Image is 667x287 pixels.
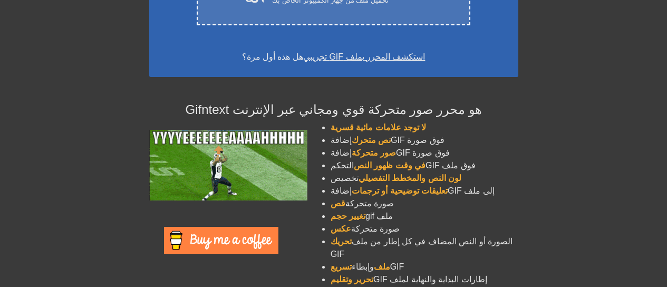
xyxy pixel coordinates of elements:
font: فوق ملف GIF [426,161,476,170]
font: تخصيص [331,174,359,183]
font: تسريع [331,262,352,271]
font: تعليقات توضيحية أو ترجمات [352,186,448,195]
a: استكشف المحرر بملف GIF تجريبي [303,52,425,61]
font: قص [331,199,345,208]
font: ملف [374,262,390,271]
font: عكس [331,224,351,233]
font: إلى ملف GIF [448,186,495,195]
font: تحريك [331,237,352,246]
font: فوق صورة GIF [391,136,444,145]
font: وإبطاء [352,262,374,271]
font: في وقت ظهور النص [354,161,426,170]
font: Gifntext هو محرر صور متحركة قوي ومجاني عبر الإنترنت [185,102,481,117]
font: صورة متحركة [345,199,394,208]
font: لا توجد علامات مائية قسرية [331,123,427,132]
font: تحرير وتقليم [331,275,373,284]
font: إضافة [331,186,352,195]
font: فوق صورة GIF [396,148,450,157]
font: GIF [390,262,404,271]
font: إضافة [331,148,352,157]
font: صورة متحركة [351,224,400,233]
img: football_small.gif [149,130,307,200]
font: نص متحرك [352,136,391,145]
font: إطارات البداية والنهاية لملف GIF [373,275,487,284]
font: تغيير حجم [331,212,365,221]
font: صور متحركة [352,148,396,157]
img: اشتري لي قهوة [164,227,278,254]
font: الصورة أو النص المضاف في كل إطار من ملف GIF [331,237,513,259]
font: ملف gif [365,212,393,221]
font: إضافة [331,136,352,145]
font: التحكم [331,161,354,170]
font: هل هذه أول مرة؟ [242,52,303,61]
font: لون النص والمخطط التفصيلي [359,174,461,183]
